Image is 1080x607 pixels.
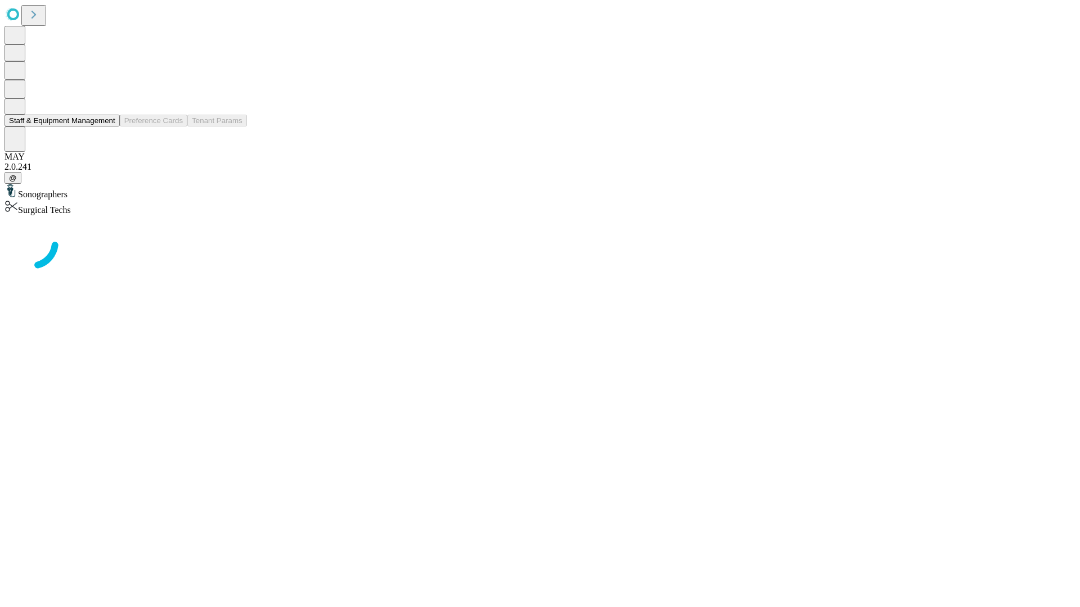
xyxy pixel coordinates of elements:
[187,115,247,126] button: Tenant Params
[4,184,1075,200] div: Sonographers
[4,200,1075,215] div: Surgical Techs
[9,174,17,182] span: @
[4,162,1075,172] div: 2.0.241
[4,152,1075,162] div: MAY
[4,115,120,126] button: Staff & Equipment Management
[4,172,21,184] button: @
[120,115,187,126] button: Preference Cards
